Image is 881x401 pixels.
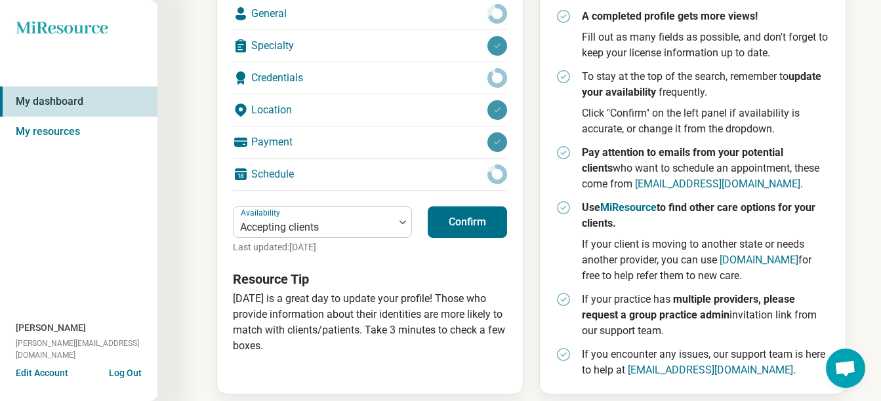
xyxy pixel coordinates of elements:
[233,94,507,126] div: Location
[233,159,507,190] div: Schedule
[582,347,830,378] p: If you encounter any issues, our support team is here to help at .
[428,206,507,238] button: Confirm
[16,337,157,361] span: [PERSON_NAME][EMAIL_ADDRESS][DOMAIN_NAME]
[600,201,657,214] a: MiResource
[233,270,507,288] h3: Resource Tip
[582,29,830,61] p: Fill out as many fields as possible, and don't forget to keep your license information up to date.
[16,366,68,380] button: Edit Account
[233,126,507,158] div: Payment
[582,146,783,174] strong: Pay attention to emails from your potential clients
[582,105,830,137] p: Click "Confirm" on the left panel if availability is accurate, or change it from the dropdown.
[582,69,830,100] p: To stay at the top of the search, remember to frequently.
[628,364,793,376] a: [EMAIL_ADDRESS][DOMAIN_NAME]
[582,293,795,321] strong: multiple providers, please request a group practice admin
[233,62,507,94] div: Credentials
[582,70,821,98] strong: update your availability
[233,30,507,62] div: Specialty
[720,254,798,266] a: [DOMAIN_NAME]
[582,201,815,229] strong: Use to find other care options for your clients.
[241,208,283,218] label: Availability
[233,291,507,354] p: [DATE] is a great day to update your profile! Those who provide information about their identitie...
[109,366,142,377] button: Log Out
[635,178,800,190] a: [EMAIL_ADDRESS][DOMAIN_NAME]
[582,237,830,284] p: If your client is moving to another state or needs another provider, you can use for free to help...
[582,145,830,192] p: who want to schedule an appointment, these come from .
[582,10,758,22] strong: A completed profile gets more views!
[582,292,830,339] p: If your practice has invitation link from our support team.
[16,321,86,335] span: [PERSON_NAME]
[233,240,412,254] p: Last updated: [DATE]
[826,349,865,388] div: Open chat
